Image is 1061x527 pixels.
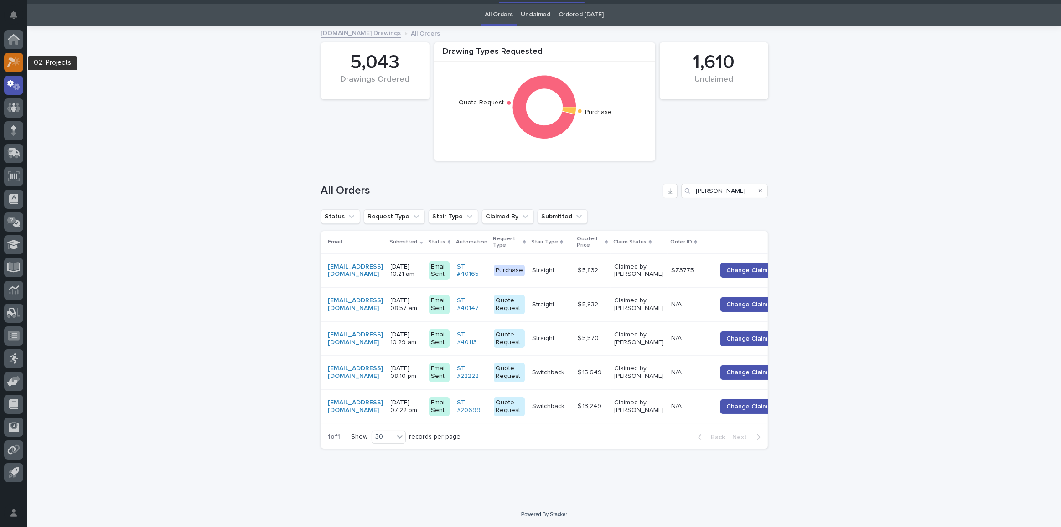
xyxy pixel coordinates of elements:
[613,237,647,247] p: Claim Status
[720,297,780,312] button: Change Claimer
[457,331,487,346] a: ST #40113
[671,333,683,342] p: N/A
[409,433,461,441] p: records per page
[328,297,383,312] a: [EMAIL_ADDRESS][DOMAIN_NAME]
[726,402,774,411] span: Change Claimer
[321,209,360,224] button: Status
[457,399,487,414] a: ST #20699
[391,365,422,380] p: [DATE] 08:10 pm
[429,261,450,280] div: Email Sent
[352,433,368,441] p: Show
[336,75,414,94] div: Drawings Ordered
[720,365,780,380] button: Change Claimer
[321,27,401,38] a: [DOMAIN_NAME] Drawings
[321,426,348,448] p: 1 of 1
[328,237,342,247] p: Email
[670,237,692,247] p: Order ID
[578,367,609,377] p: $ 15,649.00
[429,295,450,314] div: Email Sent
[726,300,774,309] span: Change Claimer
[729,433,768,441] button: Next
[390,237,418,247] p: Submitted
[578,333,609,342] p: $ 5,570.00
[457,263,487,279] a: ST #40165
[733,434,753,440] span: Next
[391,297,422,312] p: [DATE] 08:57 am
[321,184,659,197] h1: All Orders
[372,432,394,442] div: 30
[456,237,487,247] p: Automation
[4,5,23,25] button: Notifications
[578,299,609,309] p: $ 5,832.00
[494,397,525,416] div: Quote Request
[364,209,425,224] button: Request Type
[614,365,664,380] p: Claimed by [PERSON_NAME]
[532,265,556,274] p: Straight
[720,331,780,346] button: Change Claimer
[614,297,664,312] p: Claimed by [PERSON_NAME]
[336,51,414,74] div: 5,043
[675,51,753,74] div: 1,610
[531,237,558,247] p: Stair Type
[482,209,534,224] button: Claimed By
[494,363,525,382] div: Quote Request
[429,329,450,348] div: Email Sent
[494,295,525,314] div: Quote Request
[457,365,487,380] a: ST #22222
[532,333,556,342] p: Straight
[485,4,513,26] a: All Orders
[429,397,450,416] div: Email Sent
[328,263,383,279] a: [EMAIL_ADDRESS][DOMAIN_NAME]
[411,28,440,38] p: All Orders
[428,237,445,247] p: Status
[614,331,664,346] p: Claimed by [PERSON_NAME]
[726,334,774,343] span: Change Claimer
[532,299,556,309] p: Straight
[321,389,795,424] tr: [EMAIL_ADDRESS][DOMAIN_NAME] [DATE] 07:22 pmEmail SentST #20699 Quote RequestSwitchbackSwitchback...
[391,399,422,414] p: [DATE] 07:22 pm
[328,365,383,380] a: [EMAIL_ADDRESS][DOMAIN_NAME]
[328,331,383,346] a: [EMAIL_ADDRESS][DOMAIN_NAME]
[532,401,566,410] p: Switchback
[671,367,683,377] p: N/A
[681,184,768,198] input: Search
[578,265,609,274] p: $ 5,832.00
[578,401,609,410] p: $ 13,249.00
[494,265,525,276] div: Purchase
[321,321,795,356] tr: [EMAIL_ADDRESS][DOMAIN_NAME] [DATE] 10:29 amEmail SentST #40113 Quote RequestStraightStraight $ 5...
[493,234,521,251] p: Request Type
[671,401,683,410] p: N/A
[614,263,664,279] p: Claimed by [PERSON_NAME]
[321,253,795,288] tr: [EMAIL_ADDRESS][DOMAIN_NAME] [DATE] 10:21 amEmail SentST #40165 PurchaseStraightStraight $ 5,832....
[720,399,780,414] button: Change Claimer
[577,234,603,251] p: Quoted Price
[614,399,664,414] p: Claimed by [PERSON_NAME]
[671,265,696,274] p: SZ3775
[532,367,566,377] p: Switchback
[391,331,422,346] p: [DATE] 10:29 am
[11,11,23,26] div: Notifications
[559,4,604,26] a: Ordered [DATE]
[538,209,588,224] button: Submitted
[434,47,655,62] div: Drawing Types Requested
[521,511,567,517] a: Powered By Stacker
[720,263,780,278] button: Change Claimer
[706,434,725,440] span: Back
[429,209,478,224] button: Stair Type
[494,329,525,348] div: Quote Request
[457,297,487,312] a: ST #40147
[585,109,612,116] text: Purchase
[321,356,795,390] tr: [EMAIL_ADDRESS][DOMAIN_NAME] [DATE] 08:10 pmEmail SentST #22222 Quote RequestSwitchbackSwitchback...
[321,288,795,322] tr: [EMAIL_ADDRESS][DOMAIN_NAME] [DATE] 08:57 amEmail SentST #40147 Quote RequestStraightStraight $ 5...
[726,266,774,275] span: Change Claimer
[521,4,550,26] a: Unclaimed
[328,399,383,414] a: [EMAIL_ADDRESS][DOMAIN_NAME]
[391,263,422,279] p: [DATE] 10:21 am
[691,433,729,441] button: Back
[459,100,504,106] text: Quote Request
[675,75,753,94] div: Unclaimed
[429,363,450,382] div: Email Sent
[671,299,683,309] p: N/A
[726,368,774,377] span: Change Claimer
